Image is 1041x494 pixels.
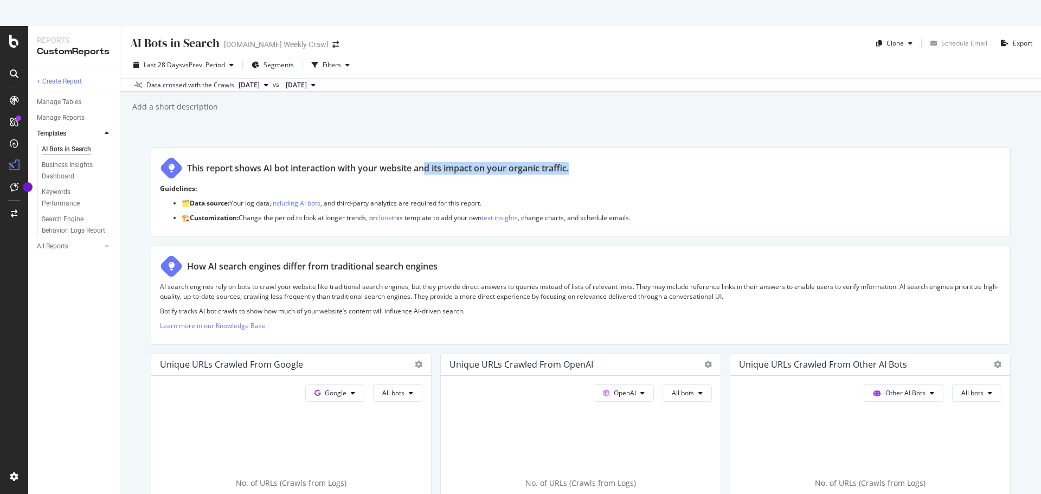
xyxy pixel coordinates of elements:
[271,198,320,208] a: including AI bots
[37,128,101,139] a: Templates
[37,128,66,139] div: Templates
[23,182,33,192] div: Tooltip anchor
[307,56,354,74] button: Filters
[864,384,943,402] button: Other AI Bots
[37,35,111,46] div: Reports
[449,359,593,370] div: Unique URLs Crawled from OpenAI
[37,112,85,124] div: Manage Reports
[37,97,112,108] a: Manage Tables
[129,35,220,52] div: AI Bots in Search
[131,101,218,112] div: Add a short description
[264,60,294,69] span: Segments
[594,384,654,402] button: OpenAI
[872,35,917,52] button: Clone
[739,359,907,370] div: Unique URLs Crawled from Other AI Bots
[160,321,266,330] a: Learn more in our Knowledge Base
[37,112,112,124] a: Manage Reports
[37,76,112,87] a: + Create Report
[234,79,273,92] button: [DATE]
[305,384,364,402] button: Google
[17,8,128,51] div: Our latest product release helps you increase velocity and lead the AI search race.
[382,388,404,397] span: All bots
[144,60,182,69] span: Last 28 Days
[182,198,1001,208] p: 🗂️ Your log data, , and third-party analytics are required for this report.
[146,80,234,90] div: Data crossed with the Crawls
[151,147,1011,237] div: This report shows AI bot interaction with your website and its impact on your organic traffic.Gui...
[37,241,68,252] div: All Reports
[142,10,153,16] div: Close
[190,213,239,222] strong: Customization:
[236,478,346,488] span: No. of URLs (Crawls from Logs)
[952,384,1001,402] button: All bots
[37,241,101,252] a: All Reports
[376,213,392,222] a: clone
[17,57,82,70] a: LEARN MORE
[160,184,197,193] strong: Guidelines:
[187,260,438,273] div: How AI search engines differ from traditional search engines
[273,80,281,89] span: vs
[182,213,1001,222] p: 🏗️ Change the period to look at longer trends, or this template to add your own , change charts, ...
[42,187,112,209] a: Keywords Performance
[160,282,1001,300] p: AI search engines rely on bots to crawl your website like traditional search engines, but they pr...
[281,79,320,92] button: [DATE]
[37,76,82,87] div: + Create Report
[332,41,339,48] div: arrow-right-arrow-left
[525,478,636,488] span: No. of URLs (Crawls from Logs)
[37,46,111,58] div: CustomReports
[614,388,636,397] span: OpenAI
[886,39,904,48] div: Clone
[42,214,106,236] div: Search Engine Behavior: Logs Report
[160,306,1001,316] p: Botify tracks AI bot crawls to show how much of your website’s content will influence AI-driven s...
[961,388,984,397] span: All bots
[247,56,298,74] button: Segments
[42,187,102,209] div: Keywords Performance
[663,384,712,402] button: All bots
[151,246,1011,345] div: How AI search engines differ from traditional search enginesAI search engines rely on bots to cra...
[239,80,260,90] span: 2025 Aug. 14th
[373,384,422,402] button: All bots
[42,144,112,155] a: AI Bots in Search
[37,97,81,108] div: Manage Tables
[190,198,229,208] strong: Data source:
[42,159,112,182] a: Business Insights Dashboard
[672,388,694,397] span: All bots
[815,478,926,488] span: No. of URLs (Crawls from Logs)
[941,39,987,48] div: Schedule Email
[187,162,569,175] div: This report shows AI bot interaction with your website and its impact on your organic traffic.
[325,388,346,397] span: Google
[224,39,328,50] div: [DOMAIN_NAME] Weekly Crawl
[1013,39,1032,48] div: Export
[885,388,926,397] span: Other AI Bots
[286,80,307,90] span: 2025 Jul. 17th
[42,144,91,155] div: AI Bots in Search
[926,35,987,52] button: Schedule Email
[323,60,341,69] div: Filters
[129,56,238,74] button: Last 28 DaysvsPrev. Period
[481,213,518,222] a: text insights
[997,35,1032,52] button: Export
[42,159,104,182] div: Business Insights Dashboard
[42,214,112,236] a: Search Engine Behavior: Logs Report
[182,60,225,69] span: vs Prev. Period
[160,359,303,370] div: Unique URLs Crawled from Google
